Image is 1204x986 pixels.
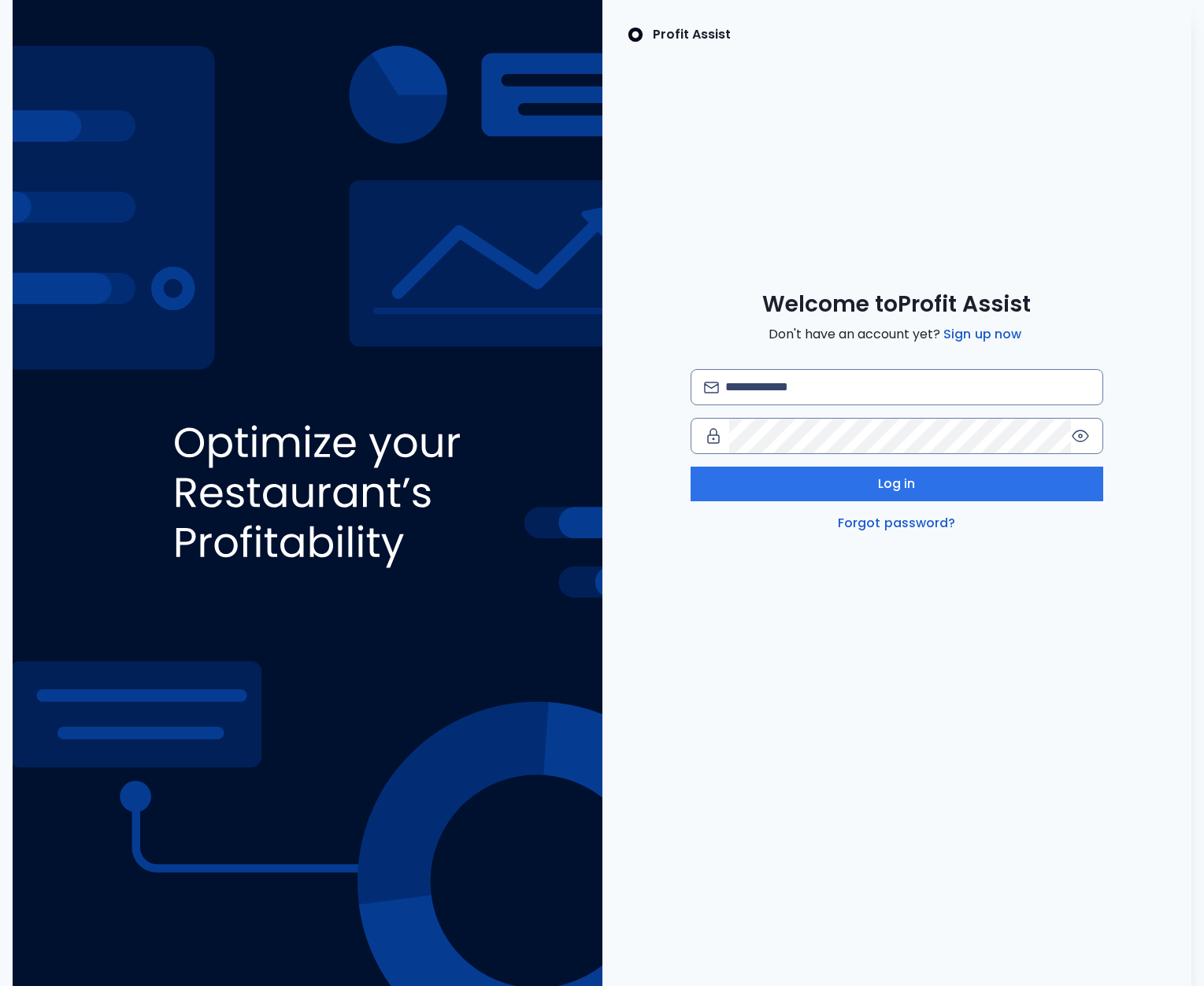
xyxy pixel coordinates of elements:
[769,325,1024,344] span: Don't have an account yet?
[628,25,643,44] img: SpotOn Logo
[691,467,1103,501] button: Log in
[653,25,731,44] p: Profit Assist
[762,290,1031,319] span: Welcome to Profit Assist
[704,382,719,393] img: email
[940,325,1024,344] a: Sign up now
[878,475,916,493] span: Log in
[835,514,959,533] a: Forgot password?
